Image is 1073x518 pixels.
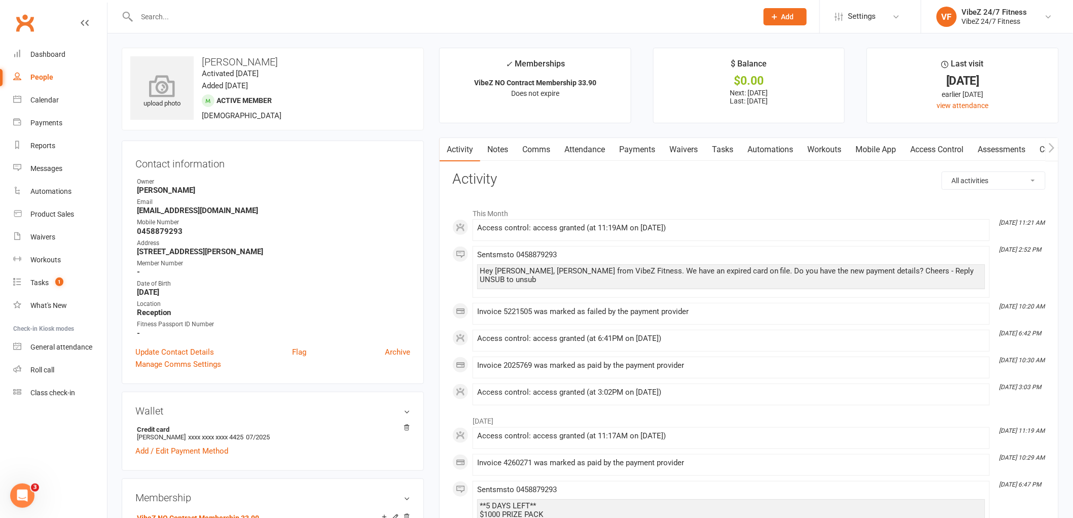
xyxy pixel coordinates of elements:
[452,203,1046,219] li: This Month
[30,50,65,58] div: Dashboard
[217,96,272,105] span: Active member
[135,492,410,503] h3: Membership
[135,346,214,358] a: Update Contact Details
[452,410,1046,427] li: [DATE]
[477,388,985,397] div: Access control: access granted (at 3:02PM on [DATE])
[135,358,221,370] a: Manage Comms Settings
[30,164,62,172] div: Messages
[30,256,61,264] div: Workouts
[801,138,849,161] a: Workouts
[135,154,410,169] h3: Contact information
[137,247,410,256] strong: [STREET_ADDRESS][PERSON_NAME]
[962,8,1027,17] div: VibeZ 24/7 Fitness
[137,259,410,268] div: Member Number
[612,138,662,161] a: Payments
[663,89,836,105] p: Next: [DATE] Last: [DATE]
[999,357,1045,364] i: [DATE] 10:30 AM
[999,454,1045,461] i: [DATE] 10:29 AM
[30,187,71,195] div: Automations
[246,433,270,441] span: 07/2025
[137,267,410,277] strong: -
[137,186,410,195] strong: [PERSON_NAME]
[137,197,410,207] div: Email
[137,320,410,329] div: Fitness Passport ID Number
[937,7,957,27] div: VF
[137,329,410,338] strong: -
[506,57,565,76] div: Memberships
[511,89,559,97] span: Does not expire
[13,157,107,180] a: Messages
[30,389,75,397] div: Class check-in
[130,56,415,67] h3: [PERSON_NAME]
[137,227,410,236] strong: 0458879293
[135,424,410,442] li: [PERSON_NAME]
[999,427,1045,434] i: [DATE] 11:19 AM
[13,359,107,382] a: Roll call
[662,138,705,161] a: Waivers
[477,224,985,232] div: Access control: access granted (at 11:19AM on [DATE])
[135,445,228,457] a: Add / Edit Payment Method
[477,361,985,370] div: Invoice 2025769 was marked as paid by the payment provider
[30,73,53,81] div: People
[202,81,248,90] time: Added [DATE]
[904,138,971,161] a: Access Control
[13,271,107,294] a: Tasks 1
[999,481,1042,488] i: [DATE] 6:47 PM
[440,138,480,161] a: Activity
[477,485,557,494] span: Sent sms to 0458879293
[474,79,596,87] strong: VibeZ NO Contract Membership 33.90
[188,433,243,441] span: xxxx xxxx xxxx 4425
[781,13,794,21] span: Add
[30,142,55,150] div: Reports
[663,76,836,86] div: $0.00
[13,89,107,112] a: Calendar
[385,346,410,358] a: Archive
[202,69,259,78] time: Activated [DATE]
[999,303,1045,310] i: [DATE] 10:20 AM
[999,330,1042,337] i: [DATE] 6:42 PM
[30,279,49,287] div: Tasks
[477,250,557,259] span: Sent sms to 0458879293
[477,432,985,440] div: Access control: access granted (at 11:17AM on [DATE])
[30,96,59,104] div: Calendar
[137,288,410,297] strong: [DATE]
[962,17,1027,26] div: VibeZ 24/7 Fitness
[13,226,107,249] a: Waivers
[731,57,767,76] div: $ Balance
[13,43,107,66] a: Dashboard
[480,138,515,161] a: Notes
[764,8,807,25] button: Add
[30,366,54,374] div: Roll call
[705,138,740,161] a: Tasks
[999,246,1042,253] i: [DATE] 2:52 PM
[134,10,750,24] input: Search...
[130,76,194,109] div: upload photo
[999,219,1045,226] i: [DATE] 11:21 AM
[13,203,107,226] a: Product Sales
[137,426,405,433] strong: Credit card
[848,5,876,28] span: Settings
[137,299,410,309] div: Location
[202,111,281,120] span: [DEMOGRAPHIC_DATA]
[13,249,107,271] a: Workouts
[515,138,557,161] a: Comms
[55,278,63,286] span: 1
[13,180,107,203] a: Automations
[292,346,306,358] a: Flag
[30,343,92,351] div: General attendance
[13,66,107,89] a: People
[971,138,1033,161] a: Assessments
[13,294,107,317] a: What's New
[137,206,410,215] strong: [EMAIL_ADDRESS][DOMAIN_NAME]
[876,89,1049,100] div: earlier [DATE]
[13,112,107,134] a: Payments
[942,57,984,76] div: Last visit
[937,101,989,110] a: view attendance
[13,134,107,157] a: Reports
[557,138,612,161] a: Attendance
[13,382,107,404] a: Class kiosk mode
[477,307,985,316] div: Invoice 5221505 was marked as failed by the payment provider
[30,210,74,218] div: Product Sales
[30,233,55,241] div: Waivers
[31,484,39,492] span: 3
